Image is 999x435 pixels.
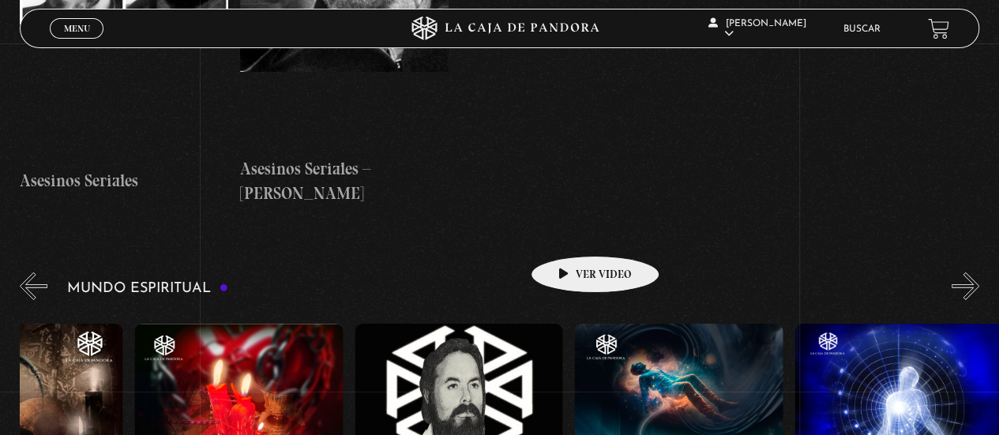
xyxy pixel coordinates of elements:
[928,18,949,39] a: View your shopping cart
[20,272,47,300] button: Previous
[240,156,449,206] h4: Asesinos Seriales – [PERSON_NAME]
[708,19,806,39] span: [PERSON_NAME]
[843,24,881,34] a: Buscar
[67,281,228,296] h3: Mundo Espiritual
[64,24,90,33] span: Menu
[952,272,979,300] button: Next
[20,168,228,193] h4: Asesinos Seriales
[58,37,96,48] span: Cerrar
